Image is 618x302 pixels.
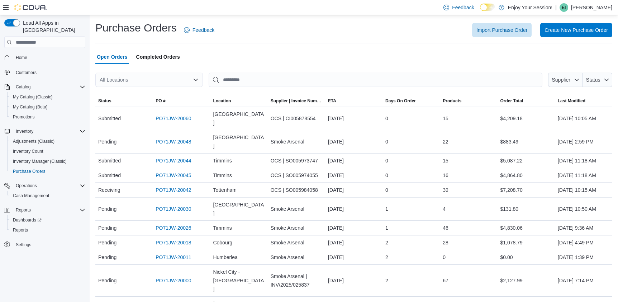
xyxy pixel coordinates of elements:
a: Promotions [10,113,38,121]
span: 15 [443,114,448,123]
span: [GEOGRAPHIC_DATA] [213,133,265,150]
span: Reports [10,226,85,234]
div: [DATE] [325,135,382,149]
button: Location [210,95,267,107]
div: OCS | SO005984058 [268,183,325,197]
span: Settings [16,242,31,248]
span: Status [586,77,600,83]
div: [DATE] 9:36 AM [555,221,612,235]
div: [DATE] [325,250,382,264]
span: Cash Management [13,193,49,199]
div: $2,127.99 [498,273,555,288]
span: Customers [13,68,85,77]
div: [DATE] 1:39 PM [555,250,612,264]
button: Inventory Count [7,146,88,156]
button: Operations [13,181,40,190]
div: $4,864.80 [498,168,555,182]
span: 1 [385,224,388,232]
button: Products [440,95,497,107]
div: [DATE] [325,111,382,126]
button: Last Modified [555,95,612,107]
span: EI [562,3,566,12]
button: Operations [1,181,88,191]
button: Home [1,52,88,63]
span: Supplier [552,77,570,83]
span: Open Orders [97,50,128,64]
span: 39 [443,186,448,194]
div: OCS | CI005878554 [268,111,325,126]
input: Dark Mode [480,4,495,11]
span: Timmins [213,224,232,232]
span: Pending [98,238,117,247]
div: Smoke Arsenal [268,202,325,216]
div: [DATE] [325,273,382,288]
button: My Catalog (Classic) [7,92,88,102]
a: Adjustments (Classic) [10,137,57,146]
span: Receiving [98,186,120,194]
div: [DATE] 10:15 AM [555,183,612,197]
button: Status [95,95,153,107]
a: Reports [10,226,31,234]
div: $1,078.79 [498,235,555,250]
div: [DATE] 11:18 AM [555,154,612,168]
button: Reports [1,205,88,215]
a: My Catalog (Beta) [10,103,51,111]
button: Import Purchase Order [472,23,532,37]
span: 67 [443,276,448,285]
button: Purchase Orders [7,166,88,176]
span: Inventory [16,128,33,134]
span: Purchase Orders [13,169,46,174]
a: Inventory Manager (Classic) [10,157,70,166]
div: $4,209.18 [498,111,555,126]
div: Smoke Arsenal | INV/2025/025837 [268,269,325,292]
span: Last Modified [558,98,585,104]
a: PO71JW-20030 [156,205,191,213]
a: PO71JW-20042 [156,186,191,194]
div: [DATE] [325,221,382,235]
a: PO71JW-20018 [156,238,191,247]
span: Feedback [192,26,214,34]
a: PO71JW-20011 [156,253,191,262]
span: My Catalog (Beta) [13,104,48,110]
span: Pending [98,224,117,232]
div: [DATE] [325,154,382,168]
a: Dashboards [10,216,44,224]
div: [DATE] 10:05 AM [555,111,612,126]
div: [DATE] 10:50 AM [555,202,612,216]
a: PO71JW-20000 [156,276,191,285]
p: Enjoy Your Session! [508,3,553,12]
button: Supplier [548,73,583,87]
span: 0 [385,171,388,180]
div: [DATE] 7:14 PM [555,273,612,288]
span: Inventory Count [10,147,85,156]
span: Timmins [213,156,232,165]
div: Smoke Arsenal [268,135,325,149]
span: Customers [16,70,37,75]
div: $5,087.22 [498,154,555,168]
div: [DATE] 2:59 PM [555,135,612,149]
button: Supplier | Invoice Number [268,95,325,107]
span: Pending [98,137,117,146]
span: Catalog [16,84,30,90]
button: Settings [1,239,88,250]
button: Catalog [1,82,88,92]
a: Purchase Orders [10,167,48,176]
span: 2 [385,238,388,247]
div: Smoke Arsenal [268,221,325,235]
a: PO71JW-20044 [156,156,191,165]
span: Supplier | Invoice Number [271,98,322,104]
span: Inventory Manager (Classic) [10,157,85,166]
span: Inventory Count [13,148,43,154]
span: [GEOGRAPHIC_DATA] [213,200,265,218]
button: ETA [325,95,382,107]
span: Tottenham [213,186,236,194]
div: [DATE] 4:49 PM [555,235,612,250]
a: Feedback [181,23,217,37]
span: Reports [13,227,28,233]
div: $0.00 [498,250,555,264]
p: [PERSON_NAME] [571,3,612,12]
div: Smoke Arsenal [268,250,325,264]
span: PO # [156,98,165,104]
div: $131.80 [498,202,555,216]
div: [DATE] [325,168,382,182]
